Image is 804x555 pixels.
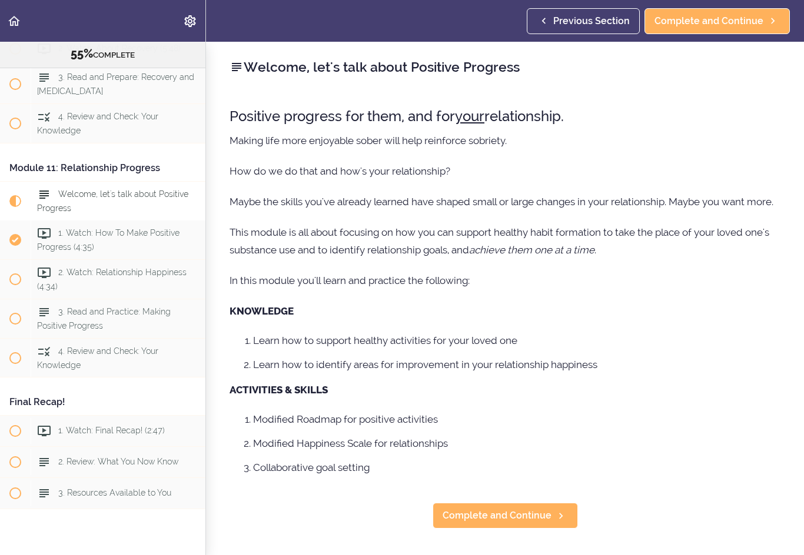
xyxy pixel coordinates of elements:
[230,132,780,149] p: Making life more enjoyable sober will help reinforce sobriety.
[58,457,178,467] span: 2. Review: What You Now Know
[71,46,93,61] span: 55%
[230,384,328,396] strong: ACTIVITIES & SKILLS
[58,489,171,498] span: 3. Resources Available to You
[253,357,780,372] li: Learn how to identify areas for improvement in your relationship happiness
[7,14,21,28] svg: Back to course curriculum
[230,162,780,180] p: How do we do that and how's your relationship?
[183,14,197,28] svg: Settings Menu
[15,46,191,62] div: COMPLETE
[230,272,780,289] p: In this module you'll learn and practice the following:
[230,57,780,77] h2: Welcome, let's talk about Positive Progress
[433,503,578,529] a: Complete and Continue
[37,112,158,135] span: 4. Review and Check: Your Knowledge
[455,108,484,125] u: your
[37,346,158,369] span: 4. Review and Check: Your Knowledge
[253,333,780,348] li: Learn how to support healthy activities for your loved one
[469,244,594,256] em: achieve them one at a time
[230,223,780,259] p: This module is all about focusing on how you can support healthy habit formation to take the plac...
[37,72,194,95] span: 3. Read and Prepare: Recovery and [MEDICAL_DATA]
[230,193,780,210] p: Maybe the skills you've already learned have shaped small or large changes in your relationship. ...
[253,412,780,427] li: Modified Roadmap for positive activities
[527,8,640,34] a: Previous Section
[655,14,763,28] span: Complete and Continue
[37,228,180,251] span: 1. Watch: How To Make Positive Progress (4:35)
[37,307,171,330] span: 3. Read and Practice: Making Positive Progress
[37,268,187,290] span: 2. Watch: Relationship Happiness (4:34)
[443,509,551,523] span: Complete and Continue
[253,460,780,475] li: Collaborative goal setting
[37,189,188,212] span: Welcome, let's talk about Positive Progress
[553,14,630,28] span: Previous Section
[230,305,294,317] strong: KNOWLEDGE
[230,106,780,126] h3: Positive progress for them, and for relationship.
[644,8,790,34] a: Complete and Continue
[253,436,780,451] li: Modified Happiness Scale for relationships
[58,426,165,436] span: 1. Watch: Final Recap! (2:47)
